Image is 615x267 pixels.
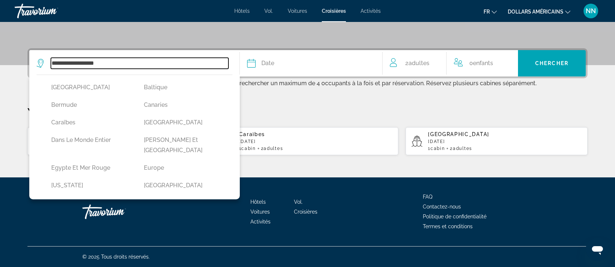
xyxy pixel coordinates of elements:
font: fr [484,9,490,15]
a: FAQ [423,194,432,200]
font: dollars américains [508,9,563,15]
button: [GEOGRAPHIC_DATA] [140,116,225,129]
button: Bermude [48,98,133,112]
a: Voitures [288,8,307,14]
a: Croisières [294,209,317,215]
span: 1 [428,146,445,151]
font: NN [586,7,596,15]
a: Contactez-nous [423,204,461,210]
span: 2 [405,58,429,68]
a: Travorium [82,201,156,223]
button: Caraïbes [48,116,133,129]
span: 2 [261,146,283,151]
button: [PERSON_NAME] et [GEOGRAPHIC_DATA] [140,133,225,157]
span: 1 [239,146,256,151]
button: Canaries [140,98,225,112]
span: Adultes [409,60,429,67]
button: Baltique [140,80,225,94]
button: Chercher [518,50,586,76]
span: 0 [469,58,493,68]
p: [DATE] [239,139,393,144]
span: Caraïbes [239,131,265,137]
a: Activités [361,8,381,14]
a: Vol. [264,8,273,14]
button: [US_STATE] [48,178,133,192]
button: Caraïbes[DATE]1cabin2Adultes [217,127,399,155]
span: cabin [241,146,256,151]
button: [GEOGRAPHIC_DATA] [48,80,133,94]
button: Menu utilisateur [581,3,600,19]
div: Search widget [29,50,586,76]
span: Adultes [453,146,472,151]
button: Europe [140,161,225,175]
a: Hôtels [250,199,266,205]
span: Chercher [535,60,569,66]
a: Activités [250,219,271,225]
p: Pour de meilleurs résultats, nous vous recommandons de rechercher un maximum de 4 occupants à la ... [27,78,588,87]
button: Date [247,50,375,76]
a: Travorium [15,1,88,20]
a: Voitures [250,209,270,215]
button: Changer de devise [508,6,570,17]
a: Termes et conditions [423,223,473,229]
button: [GEOGRAPHIC_DATA][DATE]1cabin2Adultes [406,127,588,155]
a: Hôtels [234,8,250,14]
p: [DATE] [428,139,582,144]
span: 2 [450,146,472,151]
button: Changer de langue [484,6,497,17]
a: Croisières [322,8,346,14]
font: © 2025 Tous droits réservés. [82,254,150,260]
span: Date [261,58,274,68]
span: Enfants [473,60,493,67]
p: Your Recent Searches [27,105,588,120]
span: Adultes [264,146,283,151]
button: Dans le monde entier [48,133,133,147]
button: Méditerranée[DATE]1cabin2Adultes [27,127,209,155]
button: Travelers: 2 adults, 0 children [383,50,518,76]
a: Vol. [294,199,303,205]
span: cabin [430,146,445,151]
iframe: Bouton de lancement de la fenêtre de messagerie [586,238,609,261]
button: Egypte et Mer Rouge [48,161,133,175]
span: [GEOGRAPHIC_DATA] [428,131,489,137]
a: Politique de confidentialité [423,214,487,219]
button: [GEOGRAPHIC_DATA] [140,178,225,192]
